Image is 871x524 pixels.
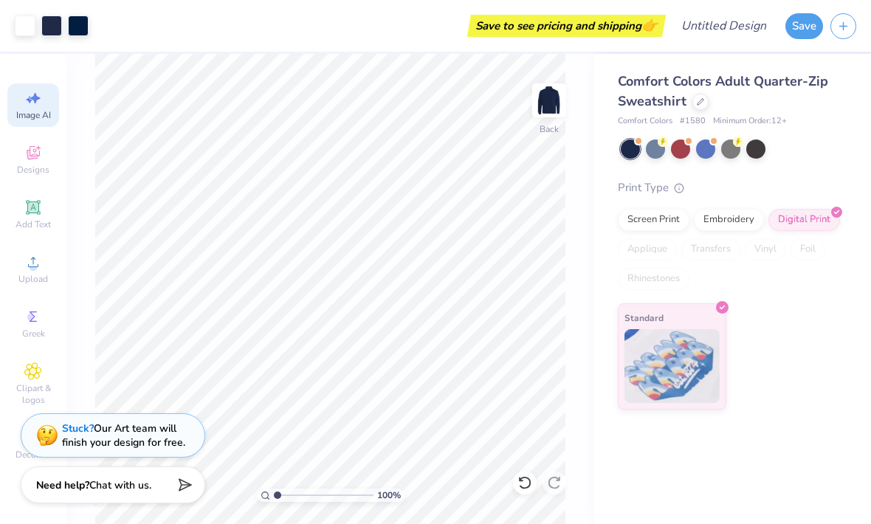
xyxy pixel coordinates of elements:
span: Decorate [16,449,51,461]
div: Save to see pricing and shipping [471,15,662,37]
span: Greek [22,328,45,339]
span: Standard [624,310,664,325]
div: Digital Print [768,209,840,231]
span: Add Text [16,218,51,230]
div: Screen Print [618,209,689,231]
span: Designs [17,164,49,176]
span: 👉 [641,16,658,34]
span: Minimum Order: 12 + [713,115,787,128]
div: Print Type [618,179,841,196]
span: Image AI [16,109,51,121]
img: Standard [624,329,720,403]
span: 100 % [377,489,401,502]
div: Applique [618,238,677,261]
div: Foil [791,238,825,261]
span: Comfort Colors [618,115,672,128]
div: Back [540,123,559,136]
div: Embroidery [694,209,764,231]
div: Rhinestones [618,268,689,290]
span: # 1580 [680,115,706,128]
img: Back [534,86,564,115]
div: Our Art team will finish your design for free. [62,421,185,449]
button: Save [785,13,823,39]
span: Chat with us. [89,478,151,492]
span: Clipart & logos [7,382,59,406]
strong: Need help? [36,478,89,492]
input: Untitled Design [669,11,778,41]
div: Transfers [681,238,740,261]
div: Vinyl [745,238,786,261]
strong: Stuck? [62,421,94,435]
span: Comfort Colors Adult Quarter-Zip Sweatshirt [618,72,828,110]
span: Upload [18,273,48,285]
